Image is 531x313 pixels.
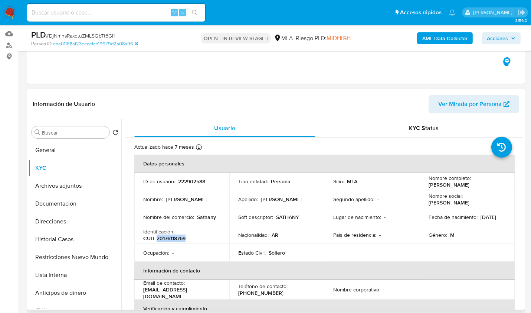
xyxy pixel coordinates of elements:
[171,9,177,16] span: ⌥
[449,9,455,16] a: Notificaciones
[334,214,381,220] p: Lugar de nacimiento :
[429,232,447,238] p: Género :
[143,235,186,242] p: CUIT 20176118769
[327,34,351,42] span: MIDHIGH
[238,249,266,256] p: Estado Civil :
[238,178,268,185] p: Tipo entidad :
[487,32,508,44] span: Acciones
[143,196,163,203] p: Nombre :
[42,129,106,136] input: Buscar
[271,178,291,185] p: Persona
[35,129,40,135] button: Buscar
[134,262,515,280] th: Información de contacto
[274,34,293,42] div: MLA
[429,181,469,188] p: [PERSON_NAME]
[201,33,271,43] p: OPEN - IN REVIEW STAGE I
[422,32,468,44] b: AML Data Collector
[276,214,299,220] p: SATHANY
[214,124,236,132] span: Usuario
[417,32,473,44] button: AML Data Collector
[33,100,95,108] h1: Información de Usuario
[53,41,138,47] a: eda01168af23eedc1cb16679d2a08a96
[334,196,375,203] p: Segundo apellido :
[429,175,471,181] p: Nombre completo :
[143,228,174,235] p: Identificación :
[143,178,175,185] p: ID de usuario :
[473,9,515,16] p: jian.marin@mercadolibre.com
[238,232,269,238] p: Nacionalidad :
[272,232,278,238] p: AR
[238,290,283,296] p: [PHONE_NUMBER]
[515,17,527,23] span: 3.156.0
[450,232,455,238] p: M
[187,7,202,18] button: search-icon
[29,195,121,213] button: Documentación
[238,196,258,203] p: Apellido :
[238,283,288,290] p: Teléfono de contacto :
[429,214,478,220] p: Fecha de nacimiento :
[518,9,525,16] a: Salir
[29,141,121,159] button: General
[261,196,302,203] p: [PERSON_NAME]
[46,32,115,39] span: # DjNmnsRaxqtuZMLSQbTt6GI1
[178,178,205,185] p: 222902588
[29,266,121,284] button: Lista Interna
[143,286,217,300] p: [EMAIL_ADDRESS][DOMAIN_NAME]
[181,9,184,16] span: s
[400,9,442,16] span: Accesos rápidos
[334,178,344,185] p: Sitio :
[143,280,185,286] p: Email de contacto :
[334,232,377,238] p: País de residencia :
[29,248,121,266] button: Restricciones Nuevo Mundo
[29,177,121,195] button: Archivos adjuntos
[429,199,469,206] p: [PERSON_NAME]
[29,213,121,230] button: Direcciones
[29,230,121,248] button: Historial Casos
[482,32,521,44] button: Acciones
[334,286,381,293] p: Nombre corporativo :
[29,284,121,302] button: Anticipos de dinero
[29,159,121,177] button: KYC
[112,129,118,138] button: Volver al orden por defecto
[347,178,358,185] p: MLA
[134,155,515,172] th: Datos personales
[429,193,463,199] p: Nombre social :
[143,249,169,256] p: Ocupación :
[429,95,519,113] button: Ver Mirada por Persona
[409,124,439,132] span: KYC Status
[238,214,273,220] p: Soft descriptor :
[134,143,194,151] p: Actualizado hace 7 meses
[384,286,385,293] p: -
[197,214,216,220] p: Sathany
[166,196,207,203] p: [PERSON_NAME]
[269,249,285,256] p: Soltero
[384,214,386,220] p: -
[172,249,174,256] p: -
[380,232,381,238] p: -
[438,95,502,113] span: Ver Mirada por Persona
[378,196,379,203] p: -
[27,8,205,17] input: Buscar usuario o caso...
[296,34,351,42] span: Riesgo PLD:
[481,214,496,220] p: [DATE]
[31,29,46,41] b: PLD
[31,41,52,47] b: Person ID
[143,214,194,220] p: Nombre del comercio :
